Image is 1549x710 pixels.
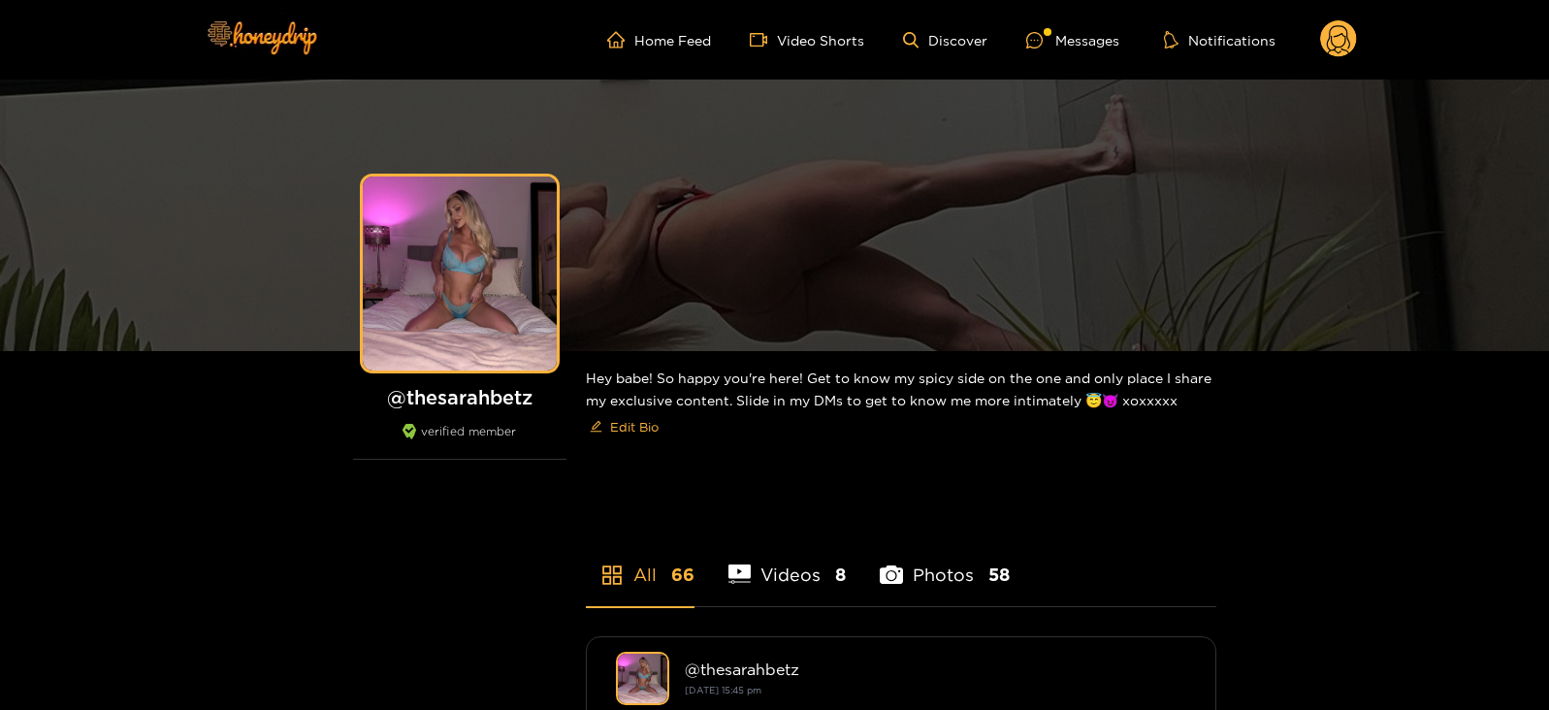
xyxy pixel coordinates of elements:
span: 8 [835,563,846,587]
div: Hey babe! So happy you're here! Get to know my spicy side on the one and only place I share my ex... [586,351,1216,458]
span: appstore [600,564,624,587]
div: @ thesarahbetz [685,661,1186,678]
div: Messages [1026,29,1119,51]
span: 58 [988,563,1010,587]
img: thesarahbetz [616,652,669,705]
h1: @ thesarahbetz [353,385,566,409]
small: [DATE] 15:45 pm [685,685,761,695]
li: Photos [880,519,1010,606]
li: Videos [728,519,847,606]
span: 66 [671,563,694,587]
span: home [607,31,634,48]
button: Notifications [1158,30,1281,49]
a: Video Shorts [750,31,864,48]
span: Edit Bio [610,417,659,436]
button: editEdit Bio [586,411,662,442]
span: edit [590,420,602,435]
li: All [586,519,694,606]
span: video-camera [750,31,777,48]
a: Discover [903,32,987,48]
a: Home Feed [607,31,711,48]
div: verified member [353,424,566,460]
